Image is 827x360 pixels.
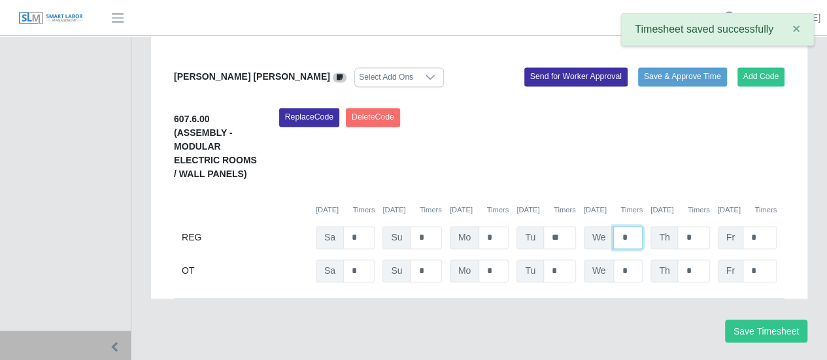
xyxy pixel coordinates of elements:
span: Sa [316,226,344,249]
span: Tu [516,259,544,282]
span: Mo [450,226,479,249]
button: DeleteCode [346,108,400,126]
span: Th [650,226,678,249]
div: OT [182,259,308,282]
a: View/Edit Notes [333,71,347,82]
span: Su [382,259,411,282]
div: [DATE] [516,205,575,216]
span: × [792,21,800,36]
span: We [584,226,615,249]
b: 607.6.00 (ASSEMBLY - MODULAR ELECTRIC ROOMS / WALL PANELS) [174,114,257,179]
button: ReplaceCode [279,108,339,126]
div: [DATE] [382,205,441,216]
span: Mo [450,259,479,282]
button: Add Code [737,67,785,86]
a: [PERSON_NAME] [745,11,820,25]
div: REG [182,226,308,249]
button: Timers [353,205,375,216]
button: Timers [486,205,509,216]
button: Send for Worker Approval [524,67,628,86]
div: Select Add Ons [355,68,417,86]
div: Timesheet saved successfully [621,13,814,46]
b: [PERSON_NAME] [PERSON_NAME] [174,71,330,82]
button: Save Timesheet [725,319,807,342]
button: Timers [620,205,643,216]
button: Timers [554,205,576,216]
button: Timers [688,205,710,216]
div: [DATE] [584,205,643,216]
span: We [584,259,615,282]
div: [DATE] [316,205,375,216]
img: SLM Logo [18,11,84,25]
button: Timers [420,205,442,216]
span: Fr [718,259,743,282]
button: Timers [754,205,777,216]
div: [DATE] [718,205,777,216]
span: Su [382,226,411,249]
span: Tu [516,226,544,249]
button: Save & Approve Time [638,67,727,86]
div: [DATE] [650,205,709,216]
span: Fr [718,226,743,249]
div: [DATE] [450,205,509,216]
span: Th [650,259,678,282]
span: Sa [316,259,344,282]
